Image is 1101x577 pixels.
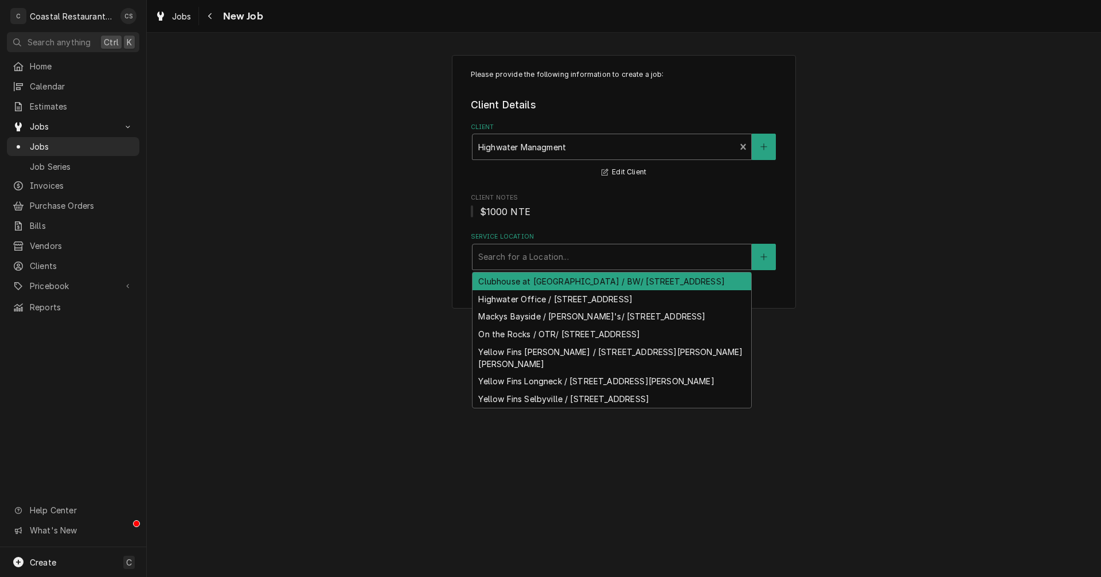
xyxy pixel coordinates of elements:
[471,232,778,241] label: Service Location
[220,9,263,24] span: New Job
[30,301,134,313] span: Reports
[30,200,134,212] span: Purchase Orders
[7,157,139,176] a: Job Series
[30,260,134,272] span: Clients
[452,55,796,309] div: Job Create/Update
[7,298,139,317] a: Reports
[760,143,767,151] svg: Create New Client
[30,141,134,153] span: Jobs
[471,69,778,270] div: Job Create/Update Form
[30,280,116,292] span: Pricebook
[760,253,767,261] svg: Create New Location
[201,7,220,25] button: Navigate back
[480,206,530,217] span: $1000 NTE
[473,372,751,390] div: Yellow Fins Longneck / [STREET_ADDRESS][PERSON_NAME]
[30,220,134,232] span: Bills
[600,165,648,180] button: Edit Client
[473,390,751,408] div: Yellow Fins Selbyville / [STREET_ADDRESS]
[471,193,778,218] div: Client Notes
[471,123,778,132] label: Client
[30,504,132,516] span: Help Center
[471,98,778,112] legend: Client Details
[752,244,776,270] button: Create New Location
[7,501,139,520] a: Go to Help Center
[7,137,139,156] a: Jobs
[7,236,139,255] a: Vendors
[473,290,751,308] div: Highwater Office / [STREET_ADDRESS]
[7,216,139,235] a: Bills
[30,240,134,252] span: Vendors
[7,176,139,195] a: Invoices
[7,97,139,116] a: Estimates
[30,10,114,22] div: Coastal Restaurant Repair
[752,134,776,160] button: Create New Client
[7,77,139,96] a: Calendar
[473,272,751,290] div: Clubhouse at [GEOGRAPHIC_DATA] / BW/ [STREET_ADDRESS]
[471,205,778,219] span: Client Notes
[10,8,26,24] div: Coastal Restaurant Repair's Avatar
[10,8,26,24] div: C
[7,32,139,52] button: Search anythingCtrlK
[471,232,778,270] div: Service Location
[471,123,778,180] div: Client
[473,307,751,325] div: Mackys Bayside / [PERSON_NAME]'s/ [STREET_ADDRESS]
[473,325,751,343] div: On the Rocks / OTR/ [STREET_ADDRESS]
[172,10,192,22] span: Jobs
[473,343,751,373] div: Yellow Fins [PERSON_NAME] / [STREET_ADDRESS][PERSON_NAME][PERSON_NAME]
[30,180,134,192] span: Invoices
[150,7,196,26] a: Jobs
[30,557,56,567] span: Create
[127,36,132,48] span: K
[7,117,139,136] a: Go to Jobs
[30,80,134,92] span: Calendar
[104,36,119,48] span: Ctrl
[7,521,139,540] a: Go to What's New
[471,69,778,80] p: Please provide the following information to create a job:
[30,161,134,173] span: Job Series
[7,256,139,275] a: Clients
[120,8,136,24] div: CS
[126,556,132,568] span: C
[28,36,91,48] span: Search anything
[30,60,134,72] span: Home
[30,120,116,132] span: Jobs
[120,8,136,24] div: Chris Sockriter's Avatar
[7,57,139,76] a: Home
[30,100,134,112] span: Estimates
[7,196,139,215] a: Purchase Orders
[471,193,778,202] span: Client Notes
[30,524,132,536] span: What's New
[7,276,139,295] a: Go to Pricebook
